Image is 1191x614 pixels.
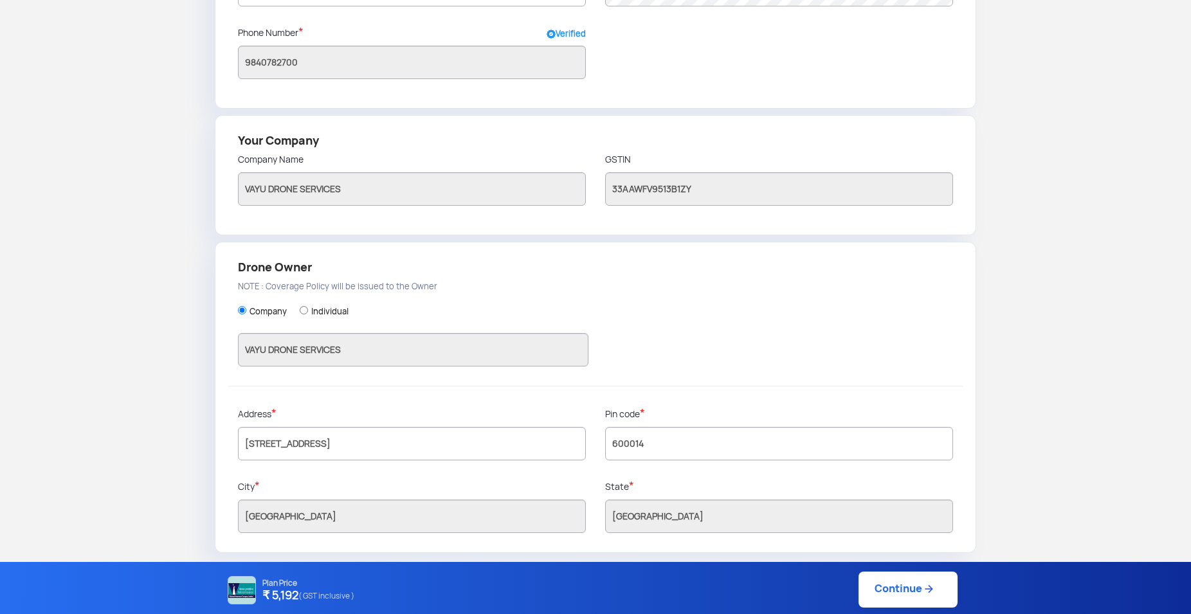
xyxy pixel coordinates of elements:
p: GSTIN [605,153,953,166]
p: Plan Price [262,579,354,588]
label: Company [250,306,287,318]
div: Verified [547,13,586,23]
h4: ₹ 5,192 [262,588,354,604]
input: Address [238,427,586,460]
p: Phone Number [238,26,304,39]
h4: Your Company [238,132,953,150]
img: NATIONAL [228,576,256,604]
p: NOTE : Coverage Policy will be issued to the Owner [238,280,953,294]
p: City [238,480,586,493]
p: Company Name [238,153,586,166]
span: ( GST inclusive ) [298,588,354,604]
img: ic_arrow_forward_blue.svg [922,582,935,595]
h4: Drone Owner [238,258,953,276]
p: Pin code [605,407,953,420]
input: +91 | 00000 00000 [238,46,586,79]
label: Individual [311,306,349,318]
a: Continue [859,572,958,608]
p: State [605,480,953,493]
p: Address [238,407,586,420]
